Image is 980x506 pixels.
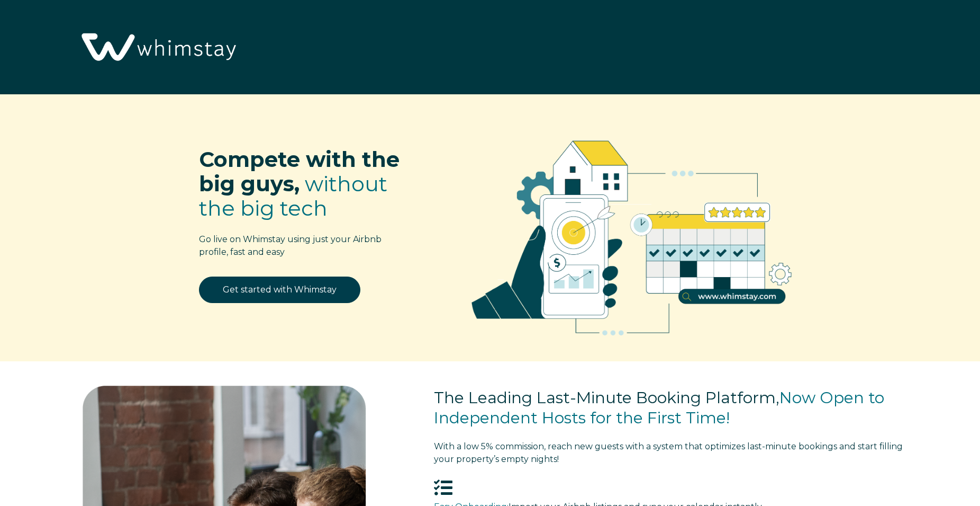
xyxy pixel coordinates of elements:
[434,388,884,428] span: Now Open to Independent Hosts for the First Time!
[199,277,360,303] a: Get started with Whimstay
[199,146,400,197] span: Compete with the big guys,
[74,5,241,91] img: Whimstay Logo-02 1
[434,441,903,464] span: tart filling your property’s empty nights!
[199,171,387,221] span: without the big tech
[446,110,818,355] img: RBO Ilustrations-02
[434,388,779,407] span: The Leading Last-Minute Booking Platform,
[199,234,382,257] span: Go live on Whimstay using just your Airbnb profile, fast and easy
[434,441,861,451] span: With a low 5% commission, reach new guests with a system that optimizes last-minute bookings and s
